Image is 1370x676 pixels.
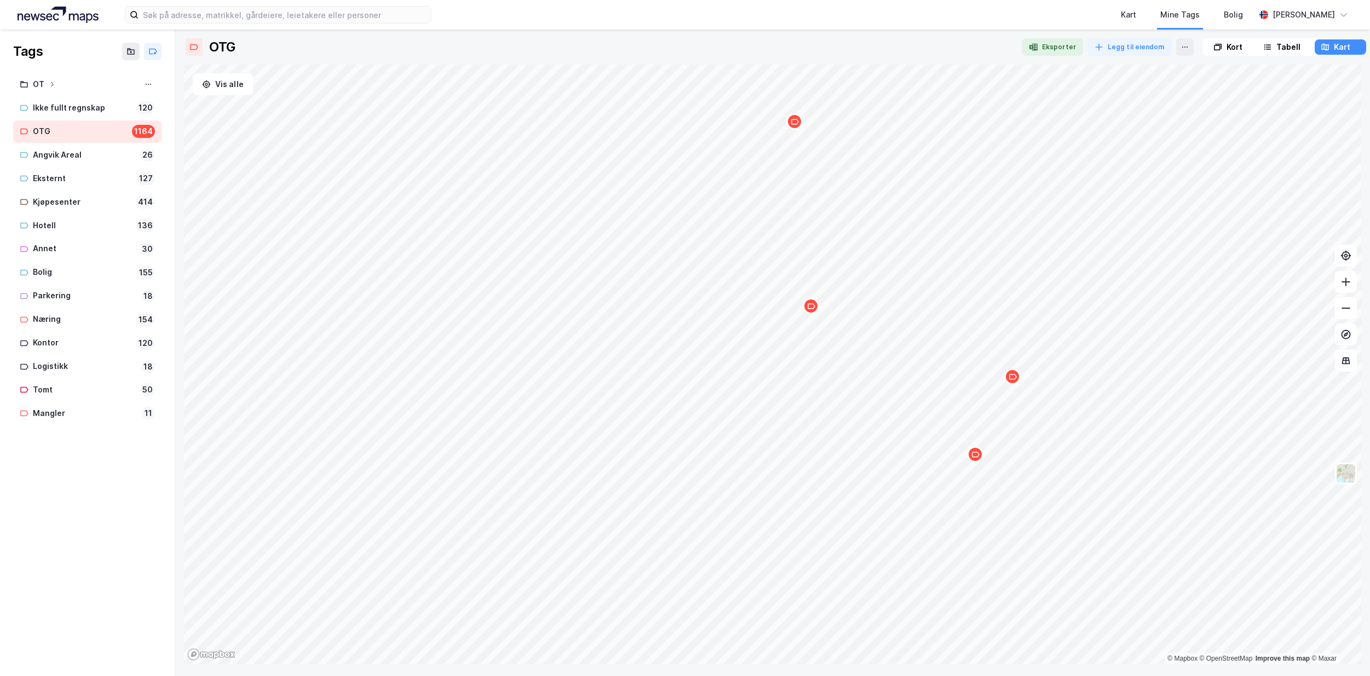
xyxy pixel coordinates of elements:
[13,238,162,260] a: Annet30
[1273,8,1335,21] div: [PERSON_NAME]
[33,78,44,91] div: OT
[13,379,162,401] a: Tomt50
[13,43,43,60] div: Tags
[209,38,235,56] div: OTG
[136,195,155,209] div: 414
[1022,38,1083,56] button: Eksporter
[140,242,155,256] div: 30
[13,215,162,237] a: Hotell136
[140,148,155,161] div: 26
[33,101,132,115] div: Ikke fullt regnskap
[136,337,155,350] div: 120
[1004,368,1021,385] div: Map marker
[33,265,133,279] div: Bolig
[33,172,133,186] div: Eksternt
[33,289,137,303] div: Parkering
[13,167,162,190] a: Eksternt127
[33,360,137,373] div: Logistikk
[967,446,983,463] div: Map marker
[1256,655,1310,662] a: Improve this map
[33,383,136,397] div: Tomt
[1311,655,1337,662] a: Maxar
[13,261,162,284] a: Bolig155
[142,407,155,420] div: 11
[33,336,132,350] div: Kontor
[33,125,128,138] div: OTG
[33,407,137,420] div: Mangler
[33,313,132,326] div: Næring
[1200,655,1253,662] a: OpenStreetMap
[1315,623,1370,676] div: Kontrollprogram for chat
[136,313,155,326] div: 154
[136,219,155,232] div: 136
[184,65,1361,664] canvas: Map
[13,355,162,378] a: Logistikk18
[140,383,155,396] div: 50
[141,360,155,373] div: 18
[1167,655,1198,662] a: Mapbox
[803,298,819,314] div: Map marker
[33,242,135,256] div: Annet
[1087,38,1172,56] button: Legg til eiendom
[1160,8,1200,21] div: Mine Tags
[139,7,431,23] input: Søk på adresse, matrikkel, gårdeiere, leietakere eller personer
[1121,8,1136,21] div: Kart
[187,648,235,661] a: Mapbox homepage
[193,73,253,95] button: Vis alle
[1334,41,1350,54] div: Kart
[1227,41,1242,54] div: Kort
[137,266,155,279] div: 155
[1315,623,1370,676] iframe: Chat Widget
[13,191,162,213] a: Kjøpesenter414
[141,290,155,303] div: 18
[1276,41,1300,54] div: Tabell
[13,97,162,119] a: Ikke fullt regnskap120
[18,7,99,23] img: logo.a4113a55bc3d86da70a041830d287a7e.svg
[33,148,136,162] div: Angvik Areal
[136,101,155,114] div: 120
[786,113,803,130] div: Map marker
[137,172,155,185] div: 127
[13,332,162,354] a: Kontor120
[1224,8,1243,21] div: Bolig
[33,195,131,209] div: Kjøpesenter
[13,308,162,331] a: Næring154
[132,125,155,138] div: 1164
[1336,463,1356,484] img: Z
[33,219,131,233] div: Hotell
[13,285,162,307] a: Parkering18
[13,402,162,425] a: Mangler11
[13,120,162,143] a: OTG1164
[13,144,162,166] a: Angvik Areal26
